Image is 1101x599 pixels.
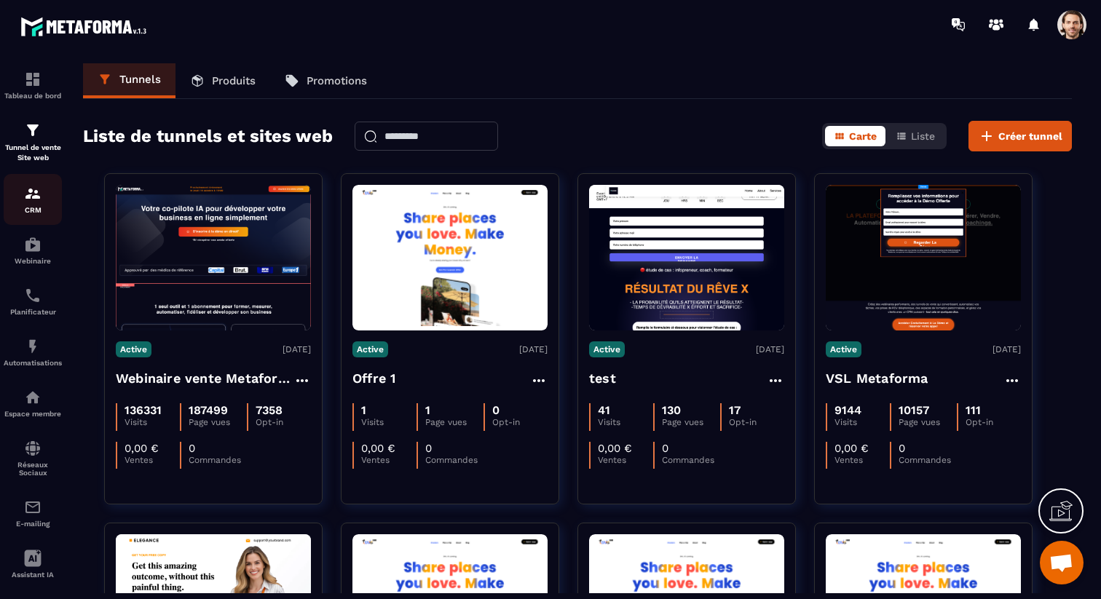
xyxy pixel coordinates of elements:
[189,417,246,427] p: Page vues
[4,60,62,111] a: formationformationTableau de bord
[256,417,311,427] p: Opt-in
[4,359,62,367] p: Automatisations
[83,63,175,98] a: Tunnels
[825,126,885,146] button: Carte
[899,417,956,427] p: Page vues
[189,455,244,465] p: Commandes
[834,442,869,455] p: 0,00 €
[83,122,333,151] h2: Liste de tunnels et sites web
[492,403,500,417] p: 0
[519,344,548,354] p: [DATE]
[662,455,717,465] p: Commandes
[119,73,161,86] p: Tunnels
[4,520,62,528] p: E-mailing
[283,344,311,354] p: [DATE]
[125,417,180,427] p: Visits
[589,368,616,389] h4: test
[4,410,62,418] p: Espace membre
[425,403,430,417] p: 1
[598,442,632,455] p: 0,00 €
[966,417,1021,427] p: Opt-in
[24,71,42,88] img: formation
[189,442,195,455] p: 0
[425,417,483,427] p: Page vues
[4,225,62,276] a: automationsautomationsWebinaire
[4,539,62,590] a: Assistant IA
[189,403,228,417] p: 187499
[212,74,256,87] p: Produits
[24,499,42,516] img: email
[4,143,62,163] p: Tunnel de vente Site web
[24,338,42,355] img: automations
[361,455,417,465] p: Ventes
[116,185,311,330] img: image
[4,327,62,378] a: automationsautomationsAutomatisations
[826,368,928,389] h4: VSL Metaforma
[270,63,382,98] a: Promotions
[352,189,548,327] img: image
[4,488,62,539] a: emailemailE-mailing
[24,389,42,406] img: automations
[911,130,935,142] span: Liste
[968,121,1072,151] button: Créer tunnel
[4,308,62,316] p: Planificateur
[598,417,653,427] p: Visits
[125,403,162,417] p: 136331
[993,344,1021,354] p: [DATE]
[4,276,62,327] a: schedulerschedulerPlanificateur
[24,122,42,139] img: formation
[425,455,481,465] p: Commandes
[4,461,62,477] p: Réseaux Sociaux
[849,130,877,142] span: Carte
[598,455,653,465] p: Ventes
[125,455,180,465] p: Ventes
[756,344,784,354] p: [DATE]
[492,417,548,427] p: Opt-in
[834,455,890,465] p: Ventes
[589,341,625,357] p: Active
[352,368,395,389] h4: Offre 1
[4,206,62,214] p: CRM
[729,417,784,427] p: Opt-in
[729,403,741,417] p: 17
[4,571,62,579] p: Assistant IA
[256,403,283,417] p: 7358
[361,417,417,427] p: Visits
[116,341,151,357] p: Active
[589,185,784,330] img: image
[24,236,42,253] img: automations
[899,455,954,465] p: Commandes
[4,92,62,100] p: Tableau de bord
[887,126,944,146] button: Liste
[998,129,1062,143] span: Créer tunnel
[175,63,270,98] a: Produits
[662,442,668,455] p: 0
[4,429,62,488] a: social-networksocial-networkRéseaux Sociaux
[662,403,681,417] p: 130
[4,378,62,429] a: automationsautomationsEspace membre
[24,185,42,202] img: formation
[425,442,432,455] p: 0
[834,417,890,427] p: Visits
[24,287,42,304] img: scheduler
[1040,541,1084,584] div: Ouvrir le chat
[826,341,861,357] p: Active
[662,417,719,427] p: Page vues
[966,403,981,417] p: 111
[361,403,366,417] p: 1
[24,440,42,457] img: social-network
[598,403,610,417] p: 41
[899,442,905,455] p: 0
[899,403,929,417] p: 10157
[116,368,293,389] h4: Webinaire vente Metaforma
[352,341,388,357] p: Active
[4,174,62,225] a: formationformationCRM
[307,74,367,87] p: Promotions
[125,442,159,455] p: 0,00 €
[4,257,62,265] p: Webinaire
[20,13,151,40] img: logo
[4,111,62,174] a: formationformationTunnel de vente Site web
[826,185,1021,330] img: image
[834,403,861,417] p: 9144
[361,442,395,455] p: 0,00 €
